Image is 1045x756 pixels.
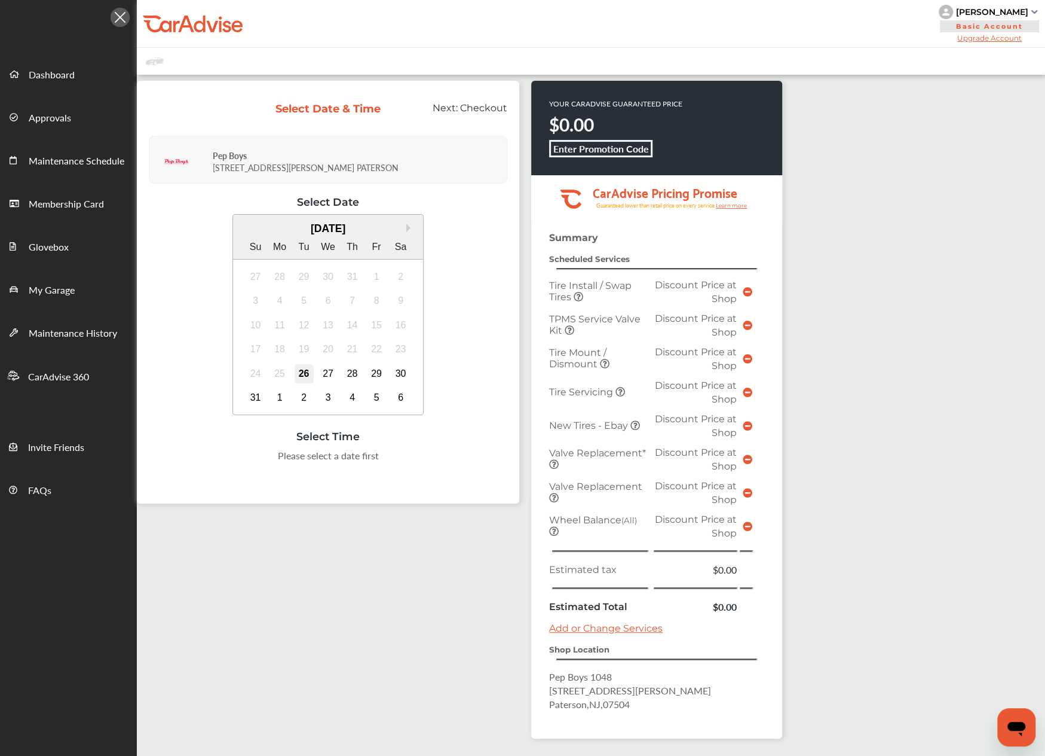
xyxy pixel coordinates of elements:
[295,291,314,310] div: Not available Tuesday, August 5th, 2025
[593,181,737,203] tspan: CarAdvise Pricing Promise
[318,237,338,257] div: We
[295,316,314,335] div: Not available Tuesday, August 12th, 2025
[29,68,75,83] span: Dashboard
[270,316,289,335] div: Not available Monday, August 11th, 2025
[391,364,410,383] div: Choose Saturday, August 30th, 2025
[651,597,740,617] td: $0.00
[549,684,711,697] span: [STREET_ADDRESS][PERSON_NAME]
[621,516,637,525] small: (All)
[318,340,338,359] div: Not available Wednesday, August 20th, 2025
[29,197,104,212] span: Membership Card
[295,267,314,286] div: Not available Tuesday, July 29th, 2025
[1,267,136,310] a: My Garage
[343,291,362,310] div: Not available Thursday, August 7th, 2025
[28,483,51,499] span: FAQs
[549,697,630,711] span: Paterson , NJ , 07504
[549,623,663,634] a: Add or Change Services
[295,364,314,383] div: Choose Tuesday, August 26th, 2025
[243,264,413,410] div: month 2025-08
[270,340,289,359] div: Not available Monday, August 18th, 2025
[318,316,338,335] div: Not available Wednesday, August 13th, 2025
[940,20,1039,32] span: Basic Account
[549,386,615,398] span: Tire Servicing
[391,291,410,310] div: Not available Saturday, August 9th, 2025
[343,267,362,286] div: Not available Thursday, July 31st, 2025
[318,388,338,407] div: Choose Wednesday, September 3rd, 2025
[28,440,84,456] span: Invite Friends
[367,267,386,286] div: Not available Friday, August 1st, 2025
[956,7,1028,17] div: [PERSON_NAME]
[213,141,504,179] div: [STREET_ADDRESS][PERSON_NAME] PATERSON
[367,237,386,257] div: Fr
[391,237,410,257] div: Sa
[367,340,386,359] div: Not available Friday, August 22nd, 2025
[318,267,338,286] div: Not available Wednesday, July 30th, 2025
[406,224,415,232] button: Next Month
[549,420,630,431] span: New Tires - Ebay
[1,224,136,267] a: Glovebox
[164,150,188,174] img: logo-pepboys.png
[367,364,386,383] div: Choose Friday, August 29th, 2025
[939,33,1040,42] span: Upgrade Account
[391,102,517,125] div: Next:
[549,514,637,526] span: Wheel Balance
[1,138,136,181] a: Maintenance Schedule
[716,202,747,209] tspan: Learn more
[1,52,136,95] a: Dashboard
[553,142,649,156] b: Enter Promotion Code
[246,267,265,286] div: Not available Sunday, July 27th, 2025
[29,154,124,169] span: Maintenance Schedule
[146,54,164,69] img: placeholder_car.fcab19be.svg
[549,645,609,654] strong: Shop Location
[149,430,507,443] div: Select Time
[549,313,641,336] span: TPMS Service Valve Kit
[1,181,136,224] a: Membership Card
[246,316,265,335] div: Not available Sunday, August 10th, 2025
[343,340,362,359] div: Not available Thursday, August 21st, 2025
[295,388,314,407] div: Choose Tuesday, September 2nd, 2025
[270,388,289,407] div: Choose Monday, September 1st, 2025
[655,346,737,371] span: Discount Price at Shop
[343,237,362,257] div: Th
[270,364,289,383] div: Not available Monday, August 25th, 2025
[460,102,507,114] span: Checkout
[655,514,737,539] span: Discount Price at Shop
[549,254,630,264] strong: Scheduled Services
[546,560,651,580] td: Estimated tax
[549,481,642,492] span: Valve Replacement
[655,413,737,438] span: Discount Price at Shop
[391,267,410,286] div: Not available Saturday, August 2nd, 2025
[29,283,75,298] span: My Garage
[655,447,737,472] span: Discount Price at Shop
[213,150,247,161] strong: Pep Boys
[549,347,606,370] span: Tire Mount / Dismount
[295,237,314,257] div: Tu
[997,708,1035,746] iframe: Button to launch messaging window
[270,237,289,257] div: Mo
[939,5,953,19] img: knH8PDtVvWoAbQRylUukY18CTiRevjo20fAtgn5MLBQj4uumYvk2MzTtcAIzfGAtb1XOLVMAvhLuqoNAbL4reqehy0jehNKdM...
[1031,10,1037,14] img: sCxJUJ+qAmfqhQGDUl18vwLg4ZYJ6CxN7XmbOMBAAAAAElFTkSuQmCC
[391,316,410,335] div: Not available Saturday, August 16th, 2025
[343,388,362,407] div: Choose Thursday, September 4th, 2025
[246,364,265,383] div: Not available Sunday, August 24th, 2025
[546,597,651,617] td: Estimated Total
[29,111,71,126] span: Approvals
[233,222,424,235] div: [DATE]
[29,326,117,342] span: Maintenance History
[246,237,265,257] div: Su
[246,388,265,407] div: Choose Sunday, August 31st, 2025
[1,310,136,353] a: Maintenance History
[391,340,410,359] div: Not available Saturday, August 23rd, 2025
[549,447,646,459] span: Valve Replacement*
[149,449,507,462] div: Please select a date first
[28,370,89,385] span: CarAdvise 360
[270,291,289,310] div: Not available Monday, August 4th, 2025
[343,316,362,335] div: Not available Thursday, August 14th, 2025
[246,291,265,310] div: Not available Sunday, August 3rd, 2025
[270,267,289,286] div: Not available Monday, July 28th, 2025
[318,291,338,310] div: Not available Wednesday, August 6th, 2025
[343,364,362,383] div: Choose Thursday, August 28th, 2025
[367,316,386,335] div: Not available Friday, August 15th, 2025
[246,340,265,359] div: Not available Sunday, August 17th, 2025
[549,670,612,684] span: Pep Boys 1048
